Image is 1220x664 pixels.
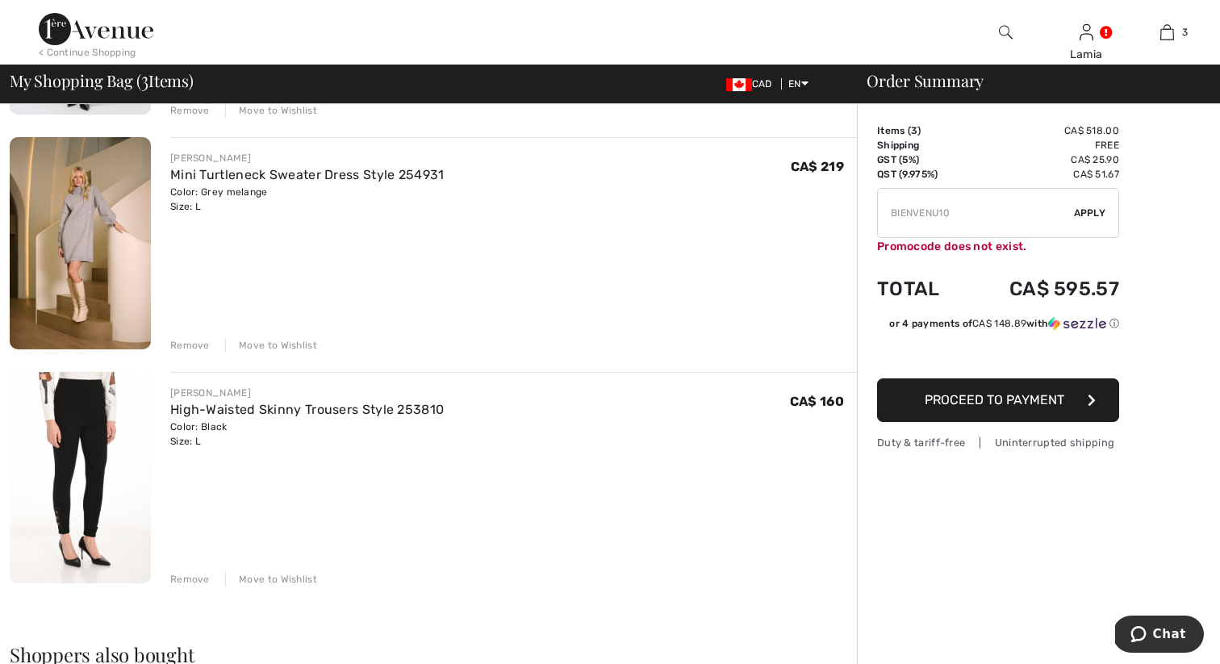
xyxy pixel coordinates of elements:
[1047,46,1126,63] div: Lamia
[1115,616,1204,656] iframe: Opens a widget where you can chat to one of our agents
[225,572,317,587] div: Move to Wishlist
[877,336,1119,373] iframe: PayPal-paypal
[726,78,779,90] span: CAD
[10,372,151,583] img: High-Waisted Skinny Trousers Style 253810
[726,78,752,91] img: Canadian Dollar
[878,189,1074,237] input: Promo code
[39,45,136,60] div: < Continue Shopping
[1080,23,1093,42] img: My Info
[877,261,965,316] td: Total
[877,167,965,182] td: QST (9.975%)
[10,645,857,664] h2: Shoppers also bought
[965,167,1119,182] td: CA$ 51.67
[1048,316,1106,331] img: Sezzle
[925,392,1064,407] span: Proceed to Payment
[877,435,1119,450] div: Duty & tariff-free | Uninterrupted shipping
[1160,23,1174,42] img: My Bag
[877,138,965,152] td: Shipping
[791,159,844,174] span: CA$ 219
[170,386,444,400] div: [PERSON_NAME]
[1182,25,1188,40] span: 3
[170,167,445,182] a: Mini Turtleneck Sweater Dress Style 254931
[225,103,317,118] div: Move to Wishlist
[847,73,1210,89] div: Order Summary
[877,316,1119,336] div: or 4 payments ofCA$ 148.89withSezzle Click to learn more about Sezzle
[788,78,808,90] span: EN
[965,138,1119,152] td: Free
[972,318,1026,329] span: CA$ 148.89
[965,261,1119,316] td: CA$ 595.57
[999,23,1013,42] img: search the website
[877,123,965,138] td: Items ( )
[170,572,210,587] div: Remove
[10,137,151,349] img: Mini Turtleneck Sweater Dress Style 254931
[965,152,1119,167] td: CA$ 25.90
[877,378,1119,422] button: Proceed to Payment
[1074,206,1106,220] span: Apply
[141,69,148,90] span: 3
[790,394,844,409] span: CA$ 160
[170,420,444,449] div: Color: Black Size: L
[889,316,1119,331] div: or 4 payments of with
[965,123,1119,138] td: CA$ 518.00
[225,338,317,353] div: Move to Wishlist
[877,152,965,167] td: GST (5%)
[170,103,210,118] div: Remove
[1080,24,1093,40] a: Sign In
[39,13,153,45] img: 1ère Avenue
[911,125,917,136] span: 3
[170,151,445,165] div: [PERSON_NAME]
[877,238,1119,255] div: Promocode does not exist.
[10,73,194,89] span: My Shopping Bag ( Items)
[170,402,444,417] a: High-Waisted Skinny Trousers Style 253810
[170,185,445,214] div: Color: Grey melange Size: L
[1127,23,1206,42] a: 3
[170,338,210,353] div: Remove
